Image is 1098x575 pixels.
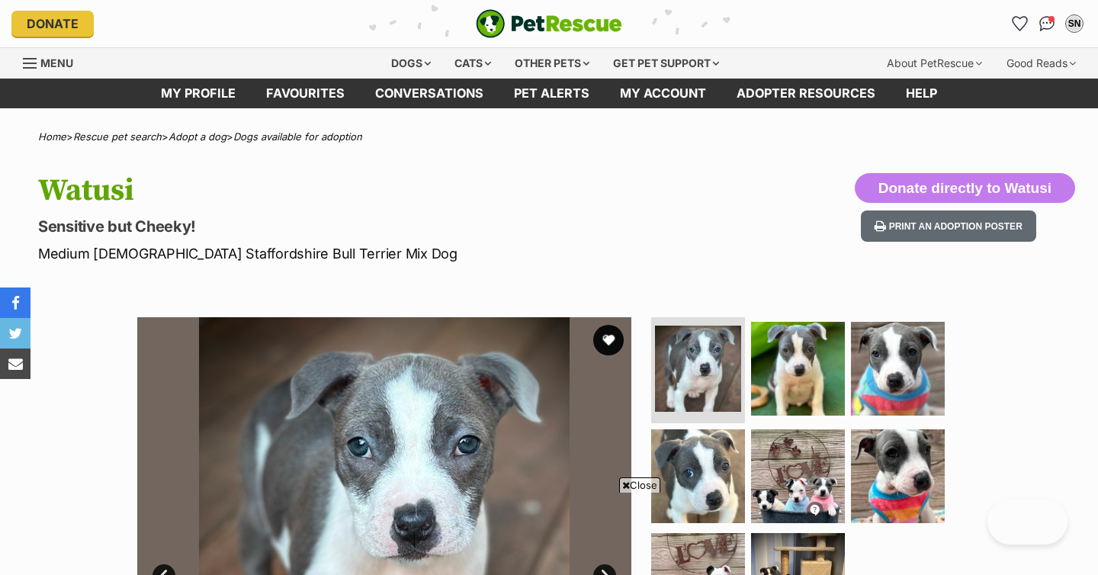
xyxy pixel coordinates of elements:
button: favourite [593,325,624,355]
a: Favourites [1007,11,1032,36]
span: Close [619,477,660,493]
a: My profile [146,79,251,108]
button: Donate directly to Watusi [855,173,1075,204]
a: conversations [360,79,499,108]
a: Donate [11,11,94,37]
a: Favourites [251,79,360,108]
div: Get pet support [602,48,730,79]
a: Adopt a dog [169,130,226,143]
p: Medium [DEMOGRAPHIC_DATA] Staffordshire Bull Terrier Mix Dog [38,243,669,264]
a: Home [38,130,66,143]
a: Pet alerts [499,79,605,108]
div: Dogs [380,48,441,79]
img: Photo of Watusi [655,326,741,412]
div: Good Reads [996,48,1087,79]
iframe: Help Scout Beacon - Open [987,499,1067,544]
a: Menu [23,48,84,75]
img: Photo of Watusi [851,322,945,416]
a: Rescue pet search [73,130,162,143]
a: PetRescue [476,9,622,38]
img: Photo of Watusi [851,429,945,523]
div: Cats [444,48,502,79]
a: Conversations [1035,11,1059,36]
img: Photo of Watusi [751,322,845,416]
p: Sensitive but Cheeky! [38,216,669,237]
div: Other pets [504,48,600,79]
div: About PetRescue [876,48,993,79]
img: logo-e224e6f780fb5917bec1dbf3a21bbac754714ae5b6737aabdf751b685950b380.svg [476,9,622,38]
span: Menu [40,56,73,69]
img: Photo of Watusi [751,429,845,523]
img: Photo of Watusi [651,429,745,523]
a: My account [605,79,721,108]
a: Adopter resources [721,79,891,108]
button: My account [1062,11,1087,36]
button: Print an adoption poster [861,210,1036,242]
a: Dogs available for adoption [233,130,362,143]
img: info.svg [808,503,822,517]
ul: Account quick links [1007,11,1087,36]
a: Help [891,79,952,108]
h1: Watusi [38,173,669,208]
div: SN [1067,16,1082,31]
img: chat-41dd97257d64d25036548639549fe6c8038ab92f7586957e7f3b1b290dea8141.svg [1039,16,1055,31]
